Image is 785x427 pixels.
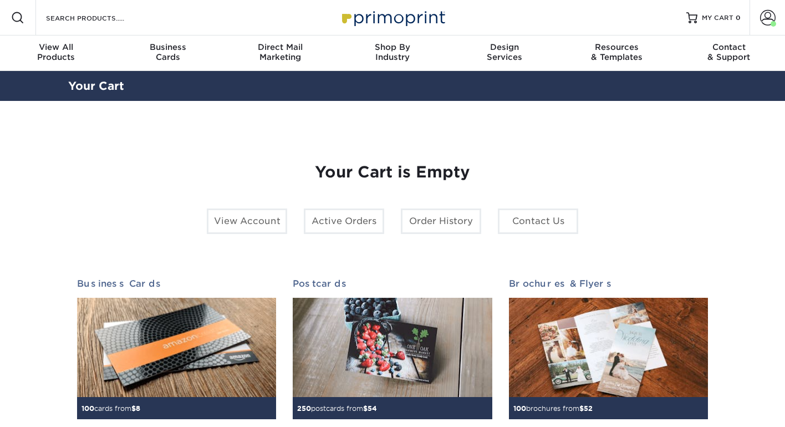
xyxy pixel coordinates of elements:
img: Primoprint [337,6,448,29]
img: Business Cards [77,298,276,398]
span: 52 [584,404,593,413]
a: DesignServices [448,35,560,71]
a: Direct MailMarketing [225,35,337,71]
span: Shop By [337,42,448,52]
a: Active Orders [304,209,384,234]
span: Design [448,42,560,52]
span: 8 [136,404,140,413]
a: Shop ByIndustry [337,35,448,71]
span: $ [579,404,584,413]
h2: Postcards [293,278,492,289]
span: 0 [736,14,741,22]
a: Your Cart [68,79,124,93]
div: & Support [673,42,785,62]
div: Cards [112,42,224,62]
input: SEARCH PRODUCTS..... [45,11,153,24]
h2: Business Cards [77,278,276,289]
div: Services [448,42,560,62]
span: $ [363,404,368,413]
a: Contact Us [498,209,578,234]
span: Business [112,42,224,52]
a: Order History [401,209,481,234]
span: 100 [81,404,94,413]
a: Resources& Templates [560,35,672,71]
span: Resources [560,42,672,52]
span: $ [131,404,136,413]
span: Direct Mail [225,42,337,52]
span: MY CART [702,13,733,23]
small: postcards from [297,404,377,413]
small: brochures from [513,404,593,413]
div: & Templates [560,42,672,62]
a: Contact& Support [673,35,785,71]
img: Postcards [293,298,492,398]
div: Industry [337,42,448,62]
div: Marketing [225,42,337,62]
img: Brochures & Flyers [509,298,708,398]
small: cards from [81,404,140,413]
a: View Account [207,209,287,234]
h1: Your Cart is Empty [77,163,708,182]
span: 54 [368,404,377,413]
span: Contact [673,42,785,52]
h2: Brochures & Flyers [509,278,708,289]
a: BusinessCards [112,35,224,71]
span: 250 [297,404,311,413]
span: 100 [513,404,526,413]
